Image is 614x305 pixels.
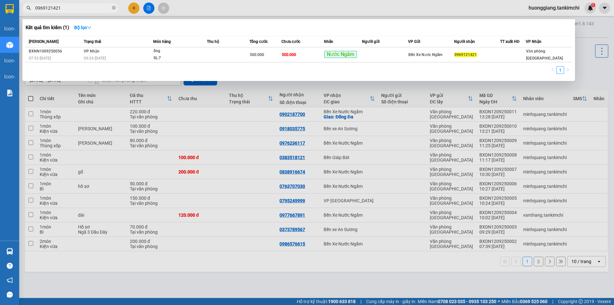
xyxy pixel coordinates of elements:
[362,39,380,44] span: Người gửi
[112,6,116,10] span: close-circle
[408,52,442,57] span: Bến Xe Nước Ngầm
[153,55,201,62] div: SL: 7
[69,22,97,33] button: Bộ lọcdown
[26,24,69,31] h3: Kết quả tìm kiếm ( 1 )
[112,5,116,11] span: close-circle
[84,49,99,53] span: VP Nhận
[4,73,15,81] div: icon-
[408,39,420,44] span: VP Gửi
[324,51,357,58] span: Nước Ngầm
[153,39,171,44] span: Món hàng
[153,48,201,55] div: ống
[249,39,268,44] span: Tổng cước
[551,68,555,72] span: left
[29,39,59,44] span: [PERSON_NAME]
[526,49,563,60] span: Văn phòng [GEOGRAPHIC_DATA]
[282,52,296,57] span: 500.000
[6,248,13,255] img: warehouse-icon
[7,277,13,283] span: notification
[281,39,300,44] span: Chưa cước
[564,66,572,74] li: Next Page
[454,39,475,44] span: Người nhận
[87,25,91,30] span: down
[84,39,101,44] span: Trạng thái
[84,56,106,60] span: 09:24 [DATE]
[27,6,31,10] span: search
[566,68,570,72] span: right
[5,4,14,14] img: logo-vxr
[557,67,564,74] a: 1
[35,4,111,12] input: Tìm tên, số ĐT hoặc mã đơn
[549,66,556,74] li: Previous Page
[74,25,91,30] strong: Bộ lọc
[549,66,556,74] button: left
[7,263,13,269] span: question-circle
[29,48,82,55] div: BXNN1009250056
[526,39,541,44] span: VP Nhận
[250,52,264,57] span: 500.000
[6,90,13,96] img: solution-icon
[564,66,572,74] button: right
[207,39,219,44] span: Thu hộ
[454,52,477,57] span: 0969121421
[29,56,51,60] span: 07:53 [DATE]
[4,25,15,33] div: icon-
[500,39,520,44] span: TT xuất HĐ
[324,39,333,44] span: Nhãn
[6,42,13,48] img: warehouse-icon
[556,66,564,74] li: 1
[4,57,15,65] div: icon-
[7,292,13,298] span: message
